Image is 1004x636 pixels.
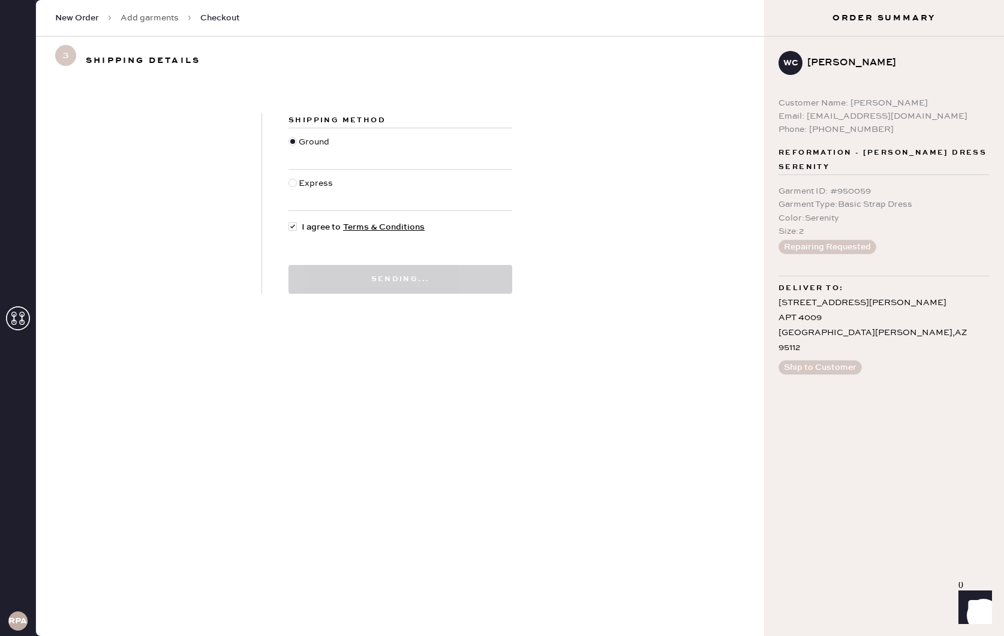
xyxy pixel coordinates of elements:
[764,12,1004,24] h3: Order Summary
[55,12,99,24] span: New Order
[200,12,240,24] span: Checkout
[8,617,28,625] h3: RPAA
[86,51,200,70] h3: Shipping details
[288,116,386,125] span: Shipping Method
[947,582,999,634] iframe: Front Chat
[299,135,332,162] div: Ground
[778,225,990,238] div: Size : 2
[778,185,990,198] div: Garment ID : # 950059
[783,59,798,67] h3: WC
[55,45,76,66] span: 3
[778,123,990,136] div: Phone: [PHONE_NUMBER]
[778,110,990,123] div: Email: [EMAIL_ADDRESS][DOMAIN_NAME]
[807,56,980,70] div: [PERSON_NAME]
[778,360,862,375] button: Ship to Customer
[778,281,843,296] span: Deliver to:
[778,240,876,254] button: Repairing Requested
[778,198,990,211] div: Garment Type : Basic Strap Dress
[302,221,425,234] span: I agree to
[778,146,990,174] span: Reformation - [PERSON_NAME] Dress Serenity
[299,177,336,203] div: Express
[778,212,990,225] div: Color : Serenity
[778,296,990,356] div: [STREET_ADDRESS][PERSON_NAME] APT 4009 [GEOGRAPHIC_DATA][PERSON_NAME] , AZ 95112
[343,222,425,233] a: Terms & Conditions
[121,12,179,24] a: Add garments
[778,97,990,110] div: Customer Name: [PERSON_NAME]
[288,265,512,294] button: Sending...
